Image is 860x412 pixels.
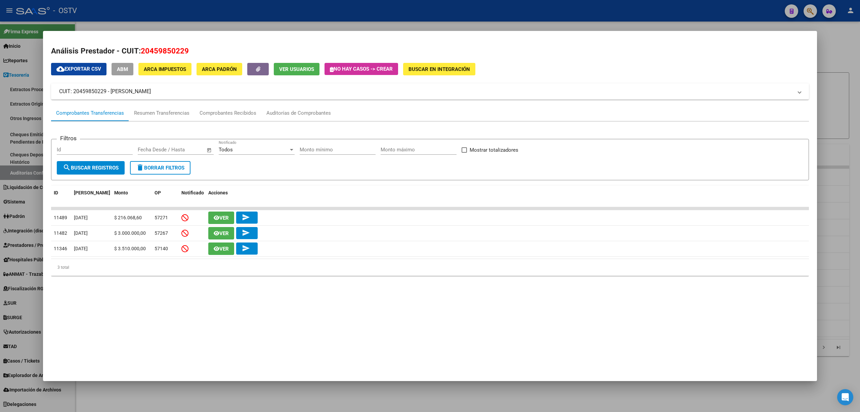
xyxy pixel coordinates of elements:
[206,186,809,208] datatable-header-cell: Acciones
[56,66,101,72] span: Exportar CSV
[171,147,204,153] input: Fecha fin
[51,83,809,100] mat-expansion-panel-header: CUIT: 20459850229 - [PERSON_NAME]
[114,230,146,236] span: $ 3.000.000,00
[266,109,331,117] div: Auditorías de Comprobantes
[325,63,398,75] button: No hay casos -> Crear
[136,163,144,172] mat-icon: delete
[74,190,110,195] span: [PERSON_NAME]
[112,63,133,75] button: ABM
[330,66,393,72] span: No hay casos -> Crear
[138,63,191,75] button: ARCA Impuestos
[242,244,250,252] mat-icon: send
[152,186,179,208] datatable-header-cell: OP
[155,215,168,220] span: 57271
[274,63,319,75] button: Ver Usuarios
[74,215,88,220] span: [DATE]
[219,230,229,236] span: Ver
[51,186,71,208] datatable-header-cell: ID
[408,66,470,72] span: Buscar en Integración
[208,227,234,239] button: Ver
[114,246,146,251] span: $ 3.510.000,00
[71,186,112,208] datatable-header-cell: Fecha T.
[470,146,518,154] span: Mostrar totalizadores
[51,63,106,75] button: Exportar CSV
[56,109,124,117] div: Comprobantes Transferencias
[200,109,256,117] div: Comprobantes Recibidos
[130,161,190,175] button: Borrar Filtros
[63,163,71,172] mat-icon: search
[208,212,234,224] button: Ver
[219,246,229,252] span: Ver
[181,190,204,195] span: Notificado
[51,259,809,276] div: 3 total
[54,230,67,236] span: 11482
[54,246,67,251] span: 11346
[155,246,168,251] span: 57140
[134,109,189,117] div: Resumen Transferencias
[197,63,242,75] button: ARCA Padrón
[242,213,250,221] mat-icon: send
[51,45,809,57] h2: Análisis Prestador - CUIT:
[74,246,88,251] span: [DATE]
[114,215,142,220] span: $ 216.068,60
[208,242,234,255] button: Ver
[155,190,161,195] span: OP
[74,230,88,236] span: [DATE]
[837,389,853,405] div: Open Intercom Messenger
[219,215,229,221] span: Ver
[155,230,168,236] span: 57267
[136,165,184,171] span: Borrar Filtros
[54,190,58,195] span: ID
[57,161,125,175] button: Buscar Registros
[114,190,128,195] span: Monto
[54,215,67,220] span: 11489
[403,63,475,75] button: Buscar en Integración
[138,147,165,153] input: Fecha inicio
[56,65,64,73] mat-icon: cloud_download
[202,66,237,72] span: ARCA Padrón
[63,165,119,171] span: Buscar Registros
[117,66,128,72] span: ABM
[59,87,793,96] mat-panel-title: CUIT: 20459850229 - [PERSON_NAME]
[242,229,250,237] mat-icon: send
[179,186,206,208] datatable-header-cell: Notificado
[279,66,314,72] span: Ver Usuarios
[206,146,213,154] button: Open calendar
[57,134,80,143] h3: Filtros
[112,186,152,208] datatable-header-cell: Monto
[141,46,189,55] span: 20459850229
[219,147,233,153] span: Todos
[144,66,186,72] span: ARCA Impuestos
[208,190,228,195] span: Acciones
